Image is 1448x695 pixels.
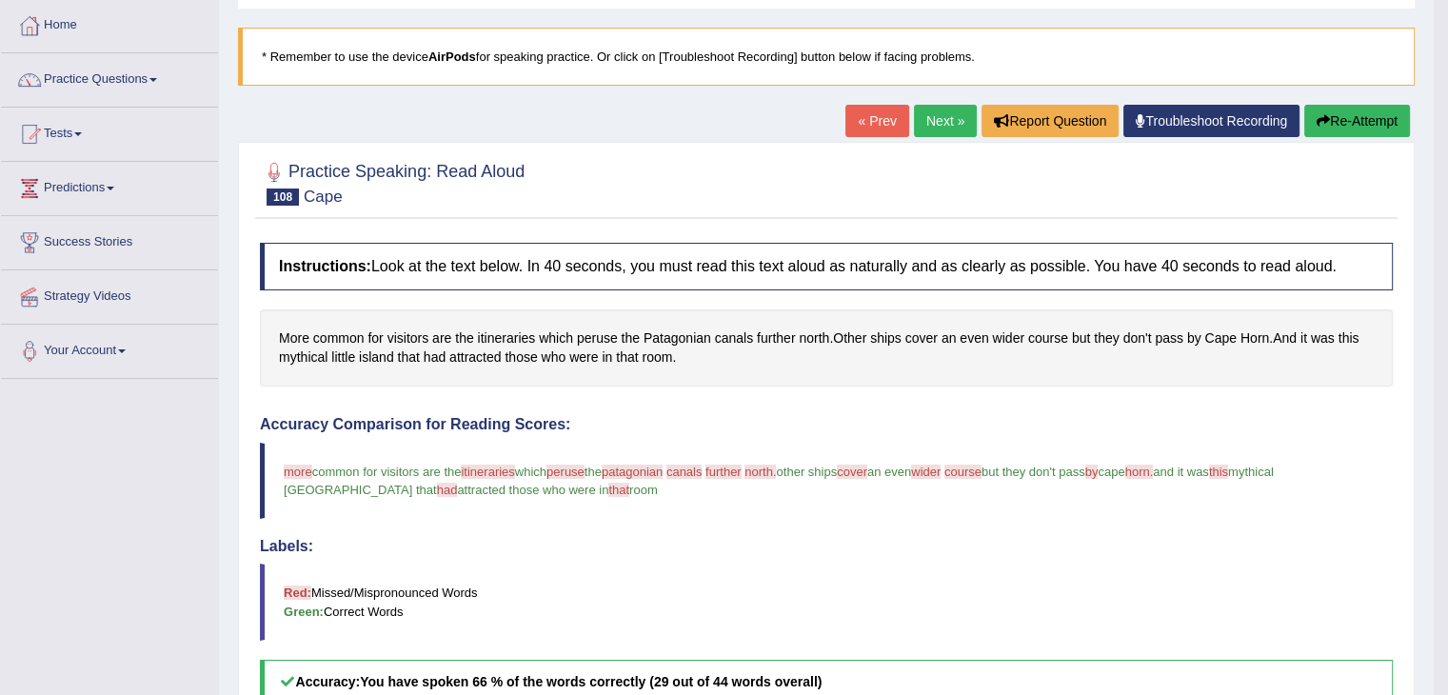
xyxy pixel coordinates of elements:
[982,465,1085,479] span: but they don't pass
[260,538,1393,555] h4: Labels:
[666,465,703,479] span: canals
[585,465,602,479] span: the
[1125,465,1154,479] span: horn.
[284,465,312,479] span: more
[1,162,218,209] a: Predictions
[644,328,711,348] span: Click to see word definition
[284,586,311,600] b: Red:
[1,108,218,155] a: Tests
[505,347,537,367] span: Click to see word definition
[992,328,1023,348] span: Click to see word definition
[1122,328,1151,348] span: Click to see word definition
[304,188,343,206] small: Cape
[715,328,753,348] span: Click to see word definition
[432,328,451,348] span: Click to see word definition
[461,465,514,479] span: itineraries
[622,328,640,348] span: Click to see word definition
[1028,328,1068,348] span: Click to see word definition
[960,328,988,348] span: Click to see word definition
[284,465,1277,497] span: mythical [GEOGRAPHIC_DATA] that
[577,328,618,348] span: Click to see word definition
[1187,328,1201,348] span: Click to see word definition
[1123,105,1299,137] a: Troubleshoot Recording
[1098,465,1124,479] span: cape
[455,328,473,348] span: Click to see word definition
[837,465,867,479] span: cover
[1273,328,1297,348] span: Click to see word definition
[539,328,573,348] span: Click to see word definition
[367,328,383,348] span: Click to see word definition
[542,347,566,367] span: Click to see word definition
[313,328,365,348] span: Click to see word definition
[608,483,629,497] span: that
[1204,328,1236,348] span: Click to see word definition
[569,347,598,367] span: Click to see word definition
[629,483,658,497] span: room
[424,347,446,367] span: Click to see word definition
[1,216,218,264] a: Success Stories
[428,50,476,64] b: AirPods
[284,605,324,619] b: Green:
[1,270,218,318] a: Strategy Videos
[457,483,608,497] span: attracted those who were in
[238,28,1415,86] blockquote: * Remember to use the device for speaking practice. Or click on [Troubleshoot Recording] button b...
[914,105,977,137] a: Next »
[1085,465,1099,479] span: by
[867,465,911,479] span: an even
[1311,328,1335,348] span: Click to see word definition
[260,243,1393,290] h4: Look at the text below. In 40 seconds, you must read this text aloud as naturally and as clearly ...
[1300,328,1307,348] span: Click to see word definition
[478,328,536,348] span: Click to see word definition
[1155,328,1183,348] span: Click to see word definition
[260,564,1393,640] blockquote: Missed/Mispronounced Words Correct Words
[602,465,663,479] span: patagonian
[705,465,742,479] span: further
[744,465,776,479] span: north.
[1304,105,1410,137] button: Re-Attempt
[1153,465,1209,479] span: and it was
[279,347,327,367] span: Click to see word definition
[260,158,525,206] h2: Practice Speaking: Read Aloud
[944,465,982,479] span: course
[279,328,309,348] span: Click to see word definition
[515,465,546,479] span: which
[776,465,837,479] span: other ships
[267,189,299,206] span: 108
[616,347,638,367] span: Click to see word definition
[387,328,429,348] span: Click to see word definition
[799,328,829,348] span: Click to see word definition
[279,258,371,274] b: Instructions:
[845,105,908,137] a: « Prev
[260,416,1393,433] h4: Accuracy Comparison for Reading Scores:
[1,325,218,372] a: Your Account
[1339,328,1359,348] span: Click to see word definition
[757,328,795,348] span: Click to see word definition
[870,328,902,348] span: Click to see word definition
[1072,328,1090,348] span: Click to see word definition
[546,465,585,479] span: peruse
[260,309,1393,387] div: . . .
[911,465,941,479] span: wider
[642,347,672,367] span: Click to see word definition
[312,465,462,479] span: common for visitors are the
[1209,465,1228,479] span: this
[1240,328,1269,348] span: Click to see word definition
[833,328,866,348] span: Click to see word definition
[360,674,822,689] b: You have spoken 66 % of the words correctly (29 out of 44 words overall)
[359,347,394,367] span: Click to see word definition
[331,347,355,367] span: Click to see word definition
[905,328,938,348] span: Click to see word definition
[942,328,957,348] span: Click to see word definition
[1094,328,1119,348] span: Click to see word definition
[437,483,458,497] span: had
[1,53,218,101] a: Practice Questions
[602,347,612,367] span: Click to see word definition
[982,105,1119,137] button: Report Question
[398,347,420,367] span: Click to see word definition
[449,347,501,367] span: Click to see word definition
